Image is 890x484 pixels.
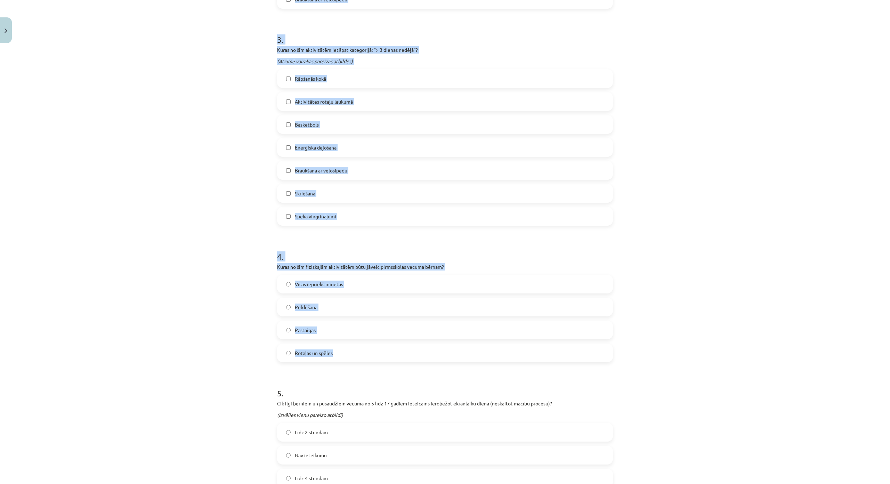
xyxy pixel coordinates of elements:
span: Enerģiska dejošana [295,144,337,151]
input: Skriešana [286,191,291,196]
input: Pastaigas [286,328,291,332]
input: Rotaļas un spēles [286,351,291,355]
input: Līdz 2 stundām [286,430,291,435]
em: (Atzīmē vairākas pareizās atbildes) [277,58,353,64]
input: Visas iepriekš minētās [286,282,291,287]
span: Rotaļas un spēles [295,349,333,357]
input: Spēka vingrinājumi [286,214,291,219]
p: Kuras no šīm aktivitātēm ietilpst kategorijā: “> 3 dienas nedēļā”? [277,46,613,54]
input: Līdz 4 stundām [286,476,291,481]
span: Līdz 2 stundām [295,429,328,436]
span: Skriešana [295,190,315,197]
h1: 3 . [277,23,613,44]
span: Braukšana ar velosipēdu [295,167,347,174]
span: Peldēšana [295,304,317,311]
h1: 5 . [277,376,613,398]
img: icon-close-lesson-0947bae3869378f0d4975bcd49f059093ad1ed9edebbc8119c70593378902aed.svg [5,29,7,33]
input: Rāpšanās kokā [286,76,291,81]
span: Pastaigas [295,326,316,334]
input: Nav ieteikumu [286,453,291,458]
input: Peldēšana [286,305,291,309]
input: Aktivitātes rotaļu laukumā [286,99,291,104]
span: Basketbols [295,121,319,128]
input: Braukšana ar velosipēdu [286,168,291,173]
span: Rāpšanās kokā [295,75,326,82]
input: Basketbols [286,122,291,127]
span: Spēka vingrinājumi [295,213,336,220]
span: Aktivitātes rotaļu laukumā [295,98,353,105]
span: Nav ieteikumu [295,452,327,459]
input: Enerģiska dejošana [286,145,291,150]
em: (Izvēlies vienu pareizo atbildi) [277,412,343,418]
p: Kuras no šīm fiziskajām aktivitātēm būtu jāveic pirmsskolas vecuma bērnam? [277,263,613,271]
span: Līdz 4 stundām [295,475,328,482]
p: Cik ilgi bērniem un pusaudžiem vecumā no 5 līdz 17 gadiem ieteicams ierobežot ekrānlaiku dienā (n... [277,400,613,407]
h1: 4 . [277,240,613,261]
span: Visas iepriekš minētās [295,281,343,288]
